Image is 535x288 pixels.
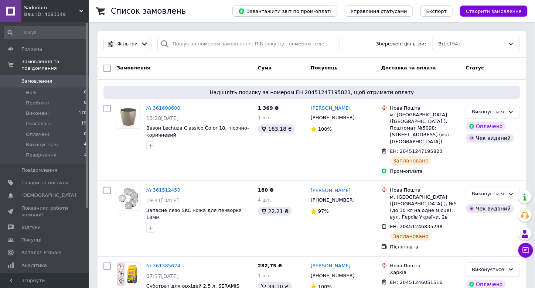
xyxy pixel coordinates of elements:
[258,207,292,216] div: 22.21 ₴
[24,4,79,11] span: Sadorium
[390,105,460,112] div: Нова Пошта
[466,122,506,131] div: Оплачено
[84,152,86,158] span: 1
[84,131,86,138] span: 0
[84,100,86,106] span: 0
[24,11,89,18] div: Ваш ID: 4093149
[106,89,517,96] span: Надішліть посилку за номером ЕН 20451247195823, щоб отримати оплату
[311,65,338,71] span: Покупець
[21,167,57,174] span: Повідомлення
[21,46,42,52] span: Головна
[81,120,86,127] span: 19
[390,187,460,193] div: Нова Пошта
[146,187,180,193] a: № 361512450
[258,273,271,278] span: 1 шт.
[21,249,61,256] span: Каталог ProSale
[460,6,528,17] button: Створити замовлення
[472,190,505,198] div: Виконується
[26,100,49,106] span: Прийняті
[345,6,413,17] button: Управління статусами
[390,224,443,229] span: ЕН: 20451246835298
[390,232,432,241] div: Заплановано
[21,179,68,186] span: Товари та послуги
[376,41,426,48] span: Збережені фільтри:
[390,280,443,285] span: ЕН: 20451246051516
[311,105,351,112] a: [PERSON_NAME]
[84,89,86,96] span: 0
[258,105,279,111] span: 1 369 ₴
[318,208,329,214] span: 97%
[146,208,242,220] a: Запасне лезо SKC ножа для печворка 18мм
[146,105,180,111] a: № 361608600
[146,125,249,138] a: Вазон Lechuza Classico Color 18, пісочно-коричневий
[420,6,453,17] button: Експорт
[390,263,460,269] div: Нова Пошта
[309,113,356,123] div: [PHONE_NUMBER]
[26,89,37,96] span: Нові
[26,152,57,158] span: Повернення
[390,156,432,165] div: Заплановано
[466,134,514,143] div: Чек виданий
[117,263,140,286] a: Фото товару
[146,263,180,268] a: № 361385624
[26,110,49,117] span: Виконані
[518,243,533,258] button: Чат з покупцем
[21,224,41,231] span: Відгуки
[390,112,460,145] div: м. [GEOGRAPHIC_DATA] ([GEOGRAPHIC_DATA].), Поштомат №5098: [STREET_ADDRESS] (маг. [GEOGRAPHIC_DATA])
[117,187,140,210] a: Фото товару
[472,266,505,274] div: Виконується
[466,204,514,213] div: Чек виданий
[309,195,356,205] div: [PHONE_NUMBER]
[79,110,86,117] span: 170
[426,8,447,14] span: Експорт
[258,197,271,203] span: 4 шт.
[309,271,356,281] div: [PHONE_NUMBER]
[390,148,443,154] span: ЕН: 20451247195823
[258,187,274,193] span: 180 ₴
[466,65,484,71] span: Статус
[472,108,505,116] div: Виконується
[232,6,337,17] button: Завантажити звіт по пром-оплаті
[117,65,150,71] span: Замовлення
[117,263,140,286] img: Фото товару
[21,205,68,218] span: Показники роботи компанії
[117,187,140,210] img: Фото товару
[390,168,460,175] div: Пром-оплата
[258,263,282,268] span: 282,75 ₴
[21,262,47,269] span: Аналітика
[447,41,460,47] span: (194)
[26,120,51,127] span: Скасовані
[318,126,332,132] span: 100%
[258,124,295,133] div: 163.18 ₴
[157,37,339,51] input: Пошук за номером замовлення, ПІБ покупця, номером телефону, Email, номером накладної
[117,41,138,48] span: Фільтри
[26,141,58,148] span: Виконується
[466,8,522,14] span: Створити замовлення
[146,115,179,121] span: 13:28[DATE]
[21,237,41,243] span: Покупці
[311,263,351,270] a: [PERSON_NAME]
[117,106,140,127] img: Фото товару
[117,105,140,128] a: Фото товару
[26,131,49,138] span: Оплачені
[21,58,89,72] span: Замовлення та повідомлення
[258,65,272,71] span: Cума
[351,8,407,14] span: Управління статусами
[258,115,271,120] span: 1 шт.
[390,269,460,276] div: Харків
[390,194,460,221] div: м. [GEOGRAPHIC_DATA] ([GEOGRAPHIC_DATA].), №5 (до 30 кг на одне місце): вул. Героїв України, 2в
[146,273,179,279] span: 07:37[DATE]
[146,198,179,203] span: 19:41[DATE]
[21,192,76,199] span: [DEMOGRAPHIC_DATA]
[21,78,52,85] span: Замовлення
[84,141,86,148] span: 4
[238,8,331,14] span: Завантажити звіт по пром-оплаті
[311,187,351,194] a: [PERSON_NAME]
[390,244,460,250] div: Післяплата
[4,26,87,39] input: Пошук
[381,65,436,71] span: Доставка та оплата
[111,7,186,16] h1: Список замовлень
[439,41,446,48] span: Всі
